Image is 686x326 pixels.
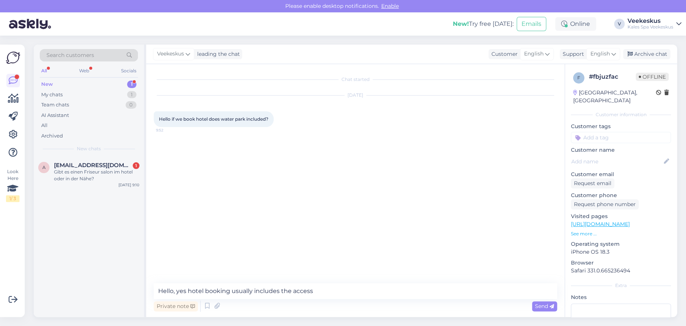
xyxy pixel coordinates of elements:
span: English [590,50,610,58]
span: Search customers [46,51,94,59]
div: Archived [41,132,63,140]
div: [GEOGRAPHIC_DATA], [GEOGRAPHIC_DATA] [573,89,656,105]
span: a [42,164,46,170]
div: 1 [133,162,139,169]
div: leading the chat [194,50,240,58]
div: 1 / 3 [6,195,19,202]
p: Browser [571,259,671,267]
textarea: Hello, yes hotel booking usually includes the access [154,283,557,299]
button: Emails [517,17,546,31]
p: Customer tags [571,123,671,130]
span: Enable [379,3,401,9]
p: Customer name [571,146,671,154]
div: Request phone number [571,199,639,209]
div: Private note [154,301,198,311]
p: iPhone OS 18.3 [571,248,671,256]
span: f [577,75,580,81]
div: V [614,19,625,29]
div: Chat started [154,76,557,83]
div: Kales Spa Veekeskus [628,24,673,30]
p: Customer email [571,170,671,178]
div: 1 [127,91,136,99]
div: [DATE] [154,92,557,99]
div: All [40,66,48,76]
p: Operating system [571,240,671,248]
a: VeekeskusKales Spa Veekeskus [628,18,682,30]
p: Notes [571,293,671,301]
div: Archive chat [623,49,670,59]
div: Gibt es einen Friseur salon im hotel oder in der Nähe? [54,169,139,182]
div: 0 [126,101,136,109]
div: Online [555,17,596,31]
p: Visited pages [571,212,671,220]
div: Socials [120,66,138,76]
div: Look Here [6,168,19,202]
span: Offline [636,73,669,81]
span: Hello if we book hotel does water park included? [159,116,268,122]
div: Customer information [571,111,671,118]
div: New [41,81,53,88]
a: [URL][DOMAIN_NAME] [571,221,630,227]
div: My chats [41,91,63,99]
span: 9:52 [156,127,184,133]
p: Safari 331.0.665236494 [571,267,671,275]
div: # fbjuzfac [589,72,636,81]
p: Customer phone [571,191,671,199]
span: Send [535,303,554,310]
div: Veekeskus [628,18,673,24]
span: Veekeskus [157,50,184,58]
span: English [524,50,544,58]
input: Add name [571,157,662,166]
img: Askly Logo [6,51,20,65]
b: New! [453,20,469,27]
p: See more ... [571,230,671,237]
span: New chats [77,145,101,152]
div: Web [78,66,91,76]
div: Support [560,50,584,58]
div: AI Assistant [41,112,69,119]
div: Extra [571,282,671,289]
div: Team chats [41,101,69,109]
div: [DATE] 9:10 [118,182,139,188]
div: 1 [127,81,136,88]
div: All [41,122,48,129]
div: Customer [488,50,518,58]
span: angelika_gut@web.de [54,162,132,169]
div: Request email [571,178,614,188]
div: Try free [DATE]: [453,19,514,28]
input: Add a tag [571,132,671,143]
